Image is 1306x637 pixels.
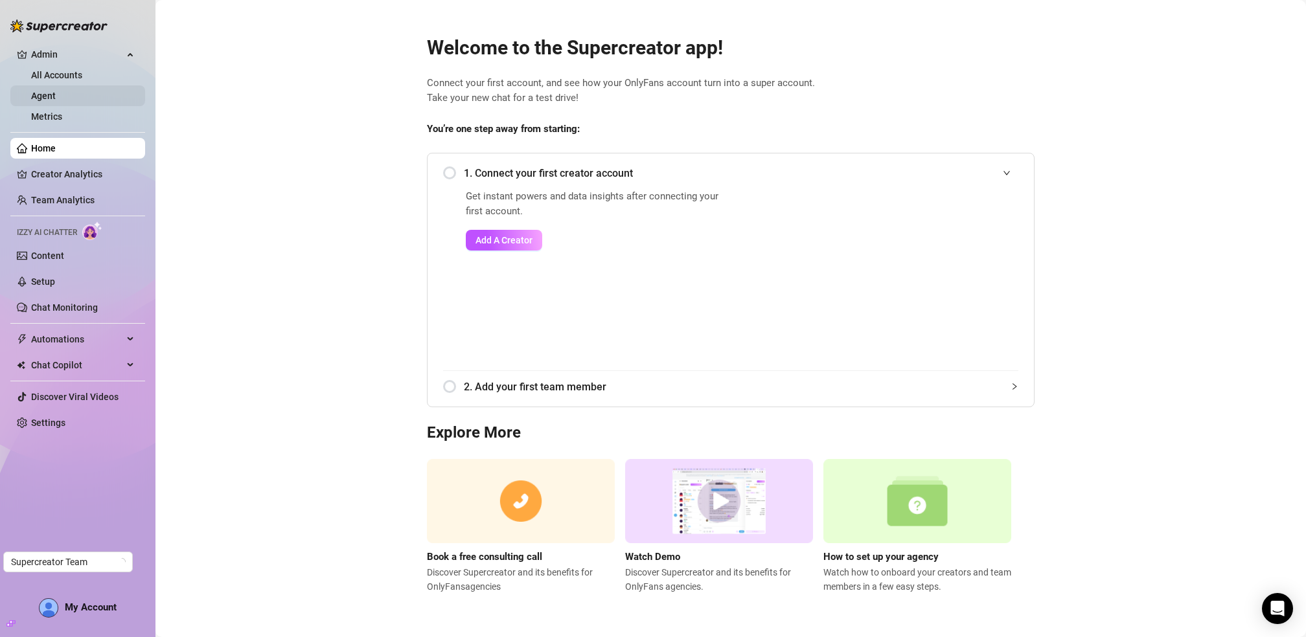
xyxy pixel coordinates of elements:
a: Team Analytics [31,195,95,205]
img: consulting call [427,459,615,544]
a: Metrics [31,111,62,122]
a: All Accounts [31,70,82,80]
span: Watch how to onboard your creators and team members in a few easy steps. [823,565,1011,594]
span: Admin [31,44,123,65]
div: Open Intercom Messenger [1262,593,1293,624]
span: Add A Creator [475,235,533,245]
span: Chat Copilot [31,355,123,375]
span: Connect your first account, and see how your OnlyFans account turn into a super account. Take you... [427,76,1035,106]
img: AI Chatter [82,221,102,240]
img: AD_cMMTxCeTpmN1d5MnKJ1j-_uXZCpTKapSSqNGg4PyXtR_tCW7gZXTNmFz2tpVv9LSyNV7ff1CaS4f4q0HLYKULQOwoM5GQR... [40,599,58,617]
a: Home [31,143,56,153]
a: Setup [31,276,55,287]
a: Agent [31,91,56,101]
span: Discover Supercreator and its benefits for OnlyFans agencies [427,565,615,594]
a: Discover Viral Videos [31,392,119,402]
img: setup agency guide [823,459,1011,544]
a: How to set up your agencyWatch how to onboard your creators and team members in a few easy steps. [823,459,1011,594]
img: Chat Copilot [17,361,25,370]
div: 2. Add your first team member [443,371,1018,403]
span: My Account [65,601,117,613]
a: Creator Analytics [31,164,135,184]
strong: Watch Demo [625,551,680,563]
iframe: Add Creators [759,189,1018,355]
span: Get instant powers and data insights after connecting your first account. [466,189,727,219]
img: supercreator demo [625,459,813,544]
span: Discover Supercreator and its benefits for OnlyFans agencies. [625,565,813,594]
strong: Book a free consulting call [427,551,542,563]
span: collapsed [1011,383,1018,390]
a: Settings [31,418,65,428]
h2: Welcome to the Supercreator app! [427,36,1035,60]
a: Watch DemoDiscover Supercreator and its benefits for OnlyFans agencies. [625,459,813,594]
a: Content [31,251,64,261]
span: crown [17,49,27,60]
span: Automations [31,329,123,350]
span: build [6,619,16,628]
span: Izzy AI Chatter [17,227,77,239]
a: Chat Monitoring [31,302,98,313]
button: Add A Creator [466,230,542,251]
span: loading [118,558,126,566]
h3: Explore More [427,423,1035,443]
a: Add A Creator [466,230,727,251]
strong: You’re one step away from starting: [427,123,580,135]
img: logo-BBDzfeDw.svg [10,19,108,32]
span: expanded [1003,169,1011,177]
span: Supercreator Team [11,552,125,572]
div: 1. Connect your first creator account [443,157,1018,189]
span: thunderbolt [17,334,27,344]
strong: How to set up your agency [823,551,939,563]
span: 2. Add your first team member [464,379,1018,395]
a: Book a free consulting callDiscover Supercreator and its benefits for OnlyFansagencies [427,459,615,594]
span: 1. Connect your first creator account [464,165,1018,181]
